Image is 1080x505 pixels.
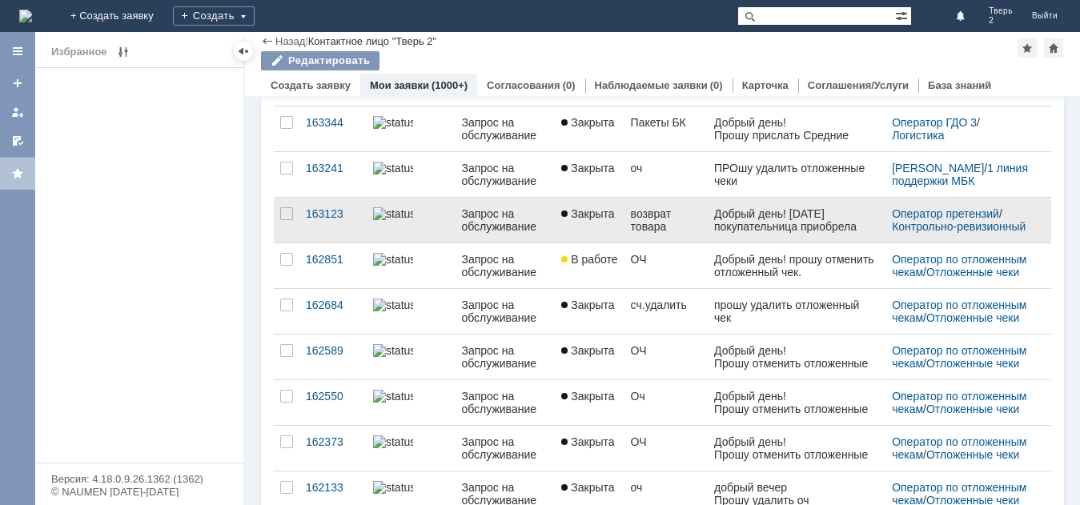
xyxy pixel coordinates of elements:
div: © NAUMEN [DATE]-[DATE] [51,487,227,497]
div: Запрос на обслуживание [461,116,548,142]
a: ОЧ [624,426,708,471]
span: Закрыта [561,435,614,448]
a: 162373 [299,426,367,471]
a: Оператор по отложенным чекам [892,435,1030,461]
a: 162684 [299,289,367,334]
a: Закрыта [555,380,624,425]
span: В работе [561,253,617,266]
span: Закрыта [561,344,614,357]
a: Карточка [742,79,789,91]
a: Оч [624,380,708,425]
a: Закрыта [555,426,624,471]
div: ОЧ [631,344,701,357]
div: сч.удалить [631,299,701,311]
a: Запрос на обслуживание [455,198,555,242]
a: Закрыта [555,106,624,151]
a: Пакеты БК [624,106,708,151]
a: Запрос на обслуживание [455,243,555,288]
a: Оператор претензий [892,207,999,220]
a: statusbar-100 (1).png [367,152,455,197]
a: База знаний [928,79,991,91]
div: / [892,299,1032,324]
img: statusbar-15 (1).png [373,299,413,311]
div: Добавить в избранное [1018,38,1037,58]
a: Оператор по отложенным чекам [892,390,1030,415]
span: Закрыта [561,162,614,174]
a: Запрос на обслуживание [455,289,555,334]
img: statusbar-0 (1).png [373,481,413,494]
a: 162589 [299,335,367,379]
div: ОЧ [631,435,701,448]
a: сч.удалить [624,289,708,334]
a: Запрос на обслуживание [455,426,555,471]
a: Закрыта [555,289,624,334]
span: Закрыта [561,116,614,129]
a: Мои согласования [5,128,30,154]
a: Отложенные чеки [926,266,1019,279]
img: statusbar-100 (1).png [373,116,413,129]
a: Запрос на обслуживание [455,106,555,151]
a: statusbar-15 (1).png [367,426,455,471]
a: оч [624,152,708,197]
div: Запрос на обслуживание [461,390,548,415]
a: В работе [555,243,624,288]
div: возврат товара [631,207,701,233]
div: Избранное [51,42,107,62]
a: statusbar-15 (1).png [367,380,455,425]
a: Логистика [892,129,944,142]
span: Закрыта [561,390,614,403]
div: Запрос на обслуживание [461,299,548,324]
a: Запрос на обслуживание [455,152,555,197]
span: Редактирование избранного [114,42,133,62]
img: statusbar-15 (1).png [373,344,413,357]
a: Согласования [487,79,560,91]
span: Закрыта [561,481,614,494]
div: Запрос на обслуживание [461,435,548,461]
span: Закрыта [561,207,614,220]
a: возврат товара [624,198,708,242]
a: statusbar-15 (1).png [367,335,455,379]
div: | [305,34,307,46]
div: / [892,390,1032,415]
div: ОЧ [631,253,701,266]
a: Оператор по отложенным чекам [892,299,1030,324]
a: Отложенные чеки [926,403,1019,415]
div: / [892,435,1032,461]
img: logo [19,10,32,22]
div: / [892,162,1032,187]
a: Закрыта [555,198,624,242]
a: ОЧ [624,335,708,379]
a: Создать заявку [271,79,351,91]
a: Перейти на домашнюю страницу [19,10,32,22]
div: 162589 [306,344,360,357]
div: Запрос на обслуживание [461,344,548,370]
a: 163123 [299,198,367,242]
img: statusbar-40 (1).png [373,207,413,220]
div: оч [631,481,701,494]
div: 163241 [306,162,360,174]
img: statusbar-0 (1).png [373,253,413,266]
a: Отложенные чеки [926,448,1019,461]
a: Запрос на обслуживание [455,335,555,379]
a: 1 линия поддержки МБК [892,162,1031,187]
img: statusbar-15 (1).png [373,390,413,403]
div: Контактное лицо "Тверь 2" [308,35,436,47]
div: Версия: 4.18.0.9.26.1362 (1362) [51,474,227,484]
a: Назад [275,35,305,47]
a: Закрыта [555,335,624,379]
a: Оператор ГДО 3 [892,116,977,129]
span: Закрыта [561,299,614,311]
div: Запрос на обслуживание [461,162,548,187]
img: statusbar-100 (1).png [373,162,413,174]
a: Создать заявку [5,70,30,96]
a: Отложенные чеки [926,357,1019,370]
div: / [892,253,1032,279]
span: 2 [989,16,1013,26]
a: Соглашения/Услуги [808,79,909,91]
a: Наблюдаемые заявки [595,79,708,91]
a: Контрольно-ревизионный отдел [892,220,1029,246]
a: Оператор по отложенным чекам [892,253,1030,279]
a: 162851 [299,243,367,288]
a: statusbar-100 (1).png [367,106,455,151]
a: Отложенные чеки [926,311,1019,324]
